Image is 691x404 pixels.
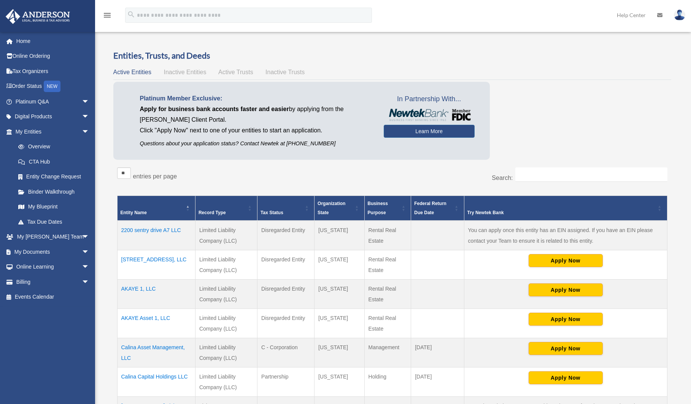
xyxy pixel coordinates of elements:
[140,104,372,125] p: by applying from the [PERSON_NAME] Client Portal.
[5,64,101,79] a: Tax Organizers
[5,259,101,275] a: Online Learningarrow_drop_down
[5,33,101,49] a: Home
[11,199,97,215] a: My Blueprint
[5,244,101,259] a: My Documentsarrow_drop_down
[117,338,195,367] td: Calina Asset Management, LLC
[315,367,364,396] td: [US_STATE]
[11,169,97,185] a: Entity Change Request
[218,69,253,75] span: Active Trusts
[5,109,101,124] a: Digital Productsarrow_drop_down
[364,309,411,338] td: Rental Real Estate
[364,338,411,367] td: Management
[5,274,101,289] a: Billingarrow_drop_down
[265,69,305,75] span: Inactive Trusts
[257,279,315,309] td: Disregarded Entity
[318,201,345,215] span: Organization State
[195,196,257,221] th: Record Type: Activate to sort
[164,69,206,75] span: Inactive Entities
[133,173,177,180] label: entries per page
[5,49,101,64] a: Online Ordering
[140,125,372,136] p: Click "Apply Now" next to one of your entities to start an application.
[117,367,195,396] td: Calina Capital Holdings LLC
[5,94,101,109] a: Platinum Q&Aarrow_drop_down
[315,338,364,367] td: [US_STATE]
[117,196,195,221] th: Entity Name: Activate to invert sorting
[257,196,315,221] th: Tax Status: Activate to sort
[464,196,667,221] th: Try Newtek Bank : Activate to sort
[257,367,315,396] td: Partnership
[467,208,656,217] div: Try Newtek Bank
[261,210,283,215] span: Tax Status
[364,250,411,279] td: Rental Real Estate
[368,201,388,215] span: Business Purpose
[364,279,411,309] td: Rental Real Estate
[121,210,147,215] span: Entity Name
[384,93,475,105] span: In Partnership With...
[5,229,101,245] a: My [PERSON_NAME] Teamarrow_drop_down
[113,50,671,62] h3: Entities, Trusts, and Deeds
[140,139,372,148] p: Questions about your application status? Contact Newtek at [PHONE_NUMBER]
[464,221,667,250] td: You can apply once this entity has an EIN assigned. If you have an EIN please contact your Team t...
[117,309,195,338] td: AKAYE Asset 1, LLC
[257,221,315,250] td: Disregarded Entity
[140,93,372,104] p: Platinum Member Exclusive:
[195,338,257,367] td: Limited Liability Company (LLC)
[11,154,97,169] a: CTA Hub
[5,289,101,305] a: Events Calendar
[82,259,97,275] span: arrow_drop_down
[388,109,471,121] img: NewtekBankLogoSM.png
[315,250,364,279] td: [US_STATE]
[364,367,411,396] td: Holding
[195,367,257,396] td: Limited Liability Company (LLC)
[315,196,364,221] th: Organization State: Activate to sort
[364,196,411,221] th: Business Purpose: Activate to sort
[257,338,315,367] td: C - Corporation
[5,124,97,139] a: My Entitiesarrow_drop_down
[411,196,464,221] th: Federal Return Due Date: Activate to sort
[82,274,97,290] span: arrow_drop_down
[195,309,257,338] td: Limited Liability Company (LLC)
[195,279,257,309] td: Limited Liability Company (LLC)
[82,229,97,245] span: arrow_drop_down
[529,313,603,326] button: Apply Now
[195,250,257,279] td: Limited Liability Company (LLC)
[11,214,97,229] a: Tax Due Dates
[117,279,195,309] td: AKAYE 1, LLC
[5,79,101,94] a: Order StatusNEW
[113,69,151,75] span: Active Entities
[529,283,603,296] button: Apply Now
[492,175,513,181] label: Search:
[117,221,195,250] td: 2200 sentry drive A7 LLC
[82,109,97,125] span: arrow_drop_down
[127,10,135,19] i: search
[257,309,315,338] td: Disregarded Entity
[414,201,446,215] span: Federal Return Due Date
[82,244,97,260] span: arrow_drop_down
[44,81,60,92] div: NEW
[529,254,603,267] button: Apply Now
[11,184,97,199] a: Binder Walkthrough
[82,94,97,110] span: arrow_drop_down
[11,139,93,154] a: Overview
[257,250,315,279] td: Disregarded Entity
[3,9,72,24] img: Anderson Advisors Platinum Portal
[315,279,364,309] td: [US_STATE]
[199,210,226,215] span: Record Type
[411,338,464,367] td: [DATE]
[384,125,475,138] a: Learn More
[315,221,364,250] td: [US_STATE]
[103,13,112,20] a: menu
[529,371,603,384] button: Apply Now
[82,124,97,140] span: arrow_drop_down
[117,250,195,279] td: [STREET_ADDRESS], LLC
[140,106,289,112] span: Apply for business bank accounts faster and easier
[103,11,112,20] i: menu
[529,342,603,355] button: Apply Now
[315,309,364,338] td: [US_STATE]
[364,221,411,250] td: Rental Real Estate
[674,10,685,21] img: User Pic
[195,221,257,250] td: Limited Liability Company (LLC)
[411,367,464,396] td: [DATE]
